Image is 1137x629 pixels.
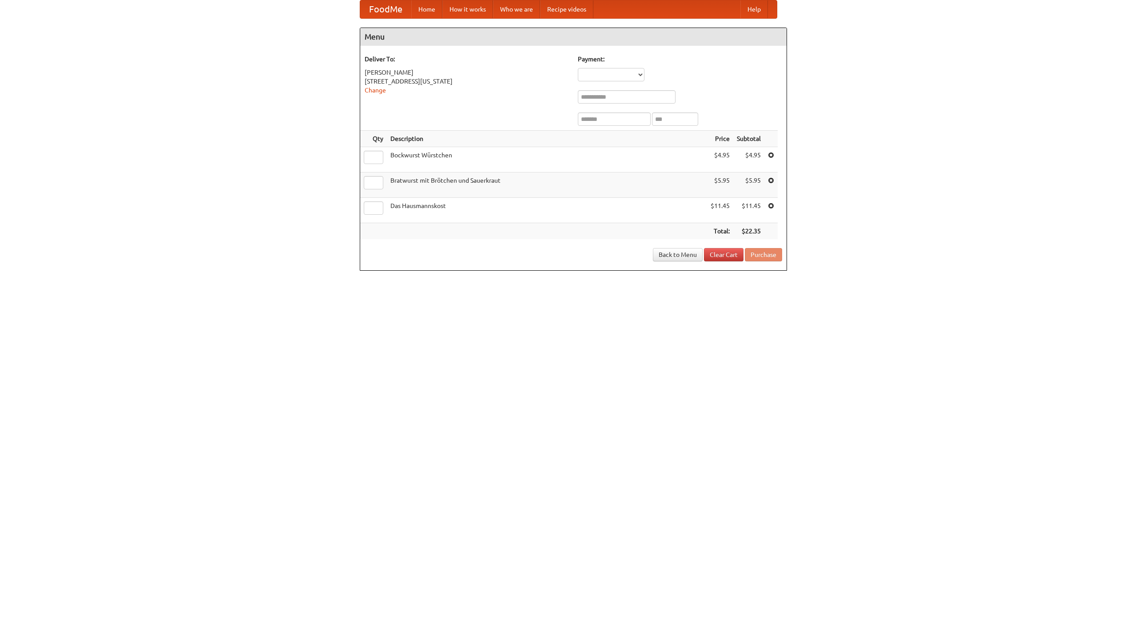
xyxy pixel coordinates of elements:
[733,198,764,223] td: $11.45
[707,147,733,172] td: $4.95
[493,0,540,18] a: Who we are
[387,198,707,223] td: Das Hausmannskost
[740,0,768,18] a: Help
[411,0,442,18] a: Home
[387,131,707,147] th: Description
[707,172,733,198] td: $5.95
[442,0,493,18] a: How it works
[360,28,787,46] h4: Menu
[365,55,569,64] h5: Deliver To:
[707,223,733,240] th: Total:
[360,0,411,18] a: FoodMe
[365,68,569,77] div: [PERSON_NAME]
[707,131,733,147] th: Price
[745,248,782,261] button: Purchase
[365,87,386,94] a: Change
[360,131,387,147] th: Qty
[540,0,593,18] a: Recipe videos
[387,172,707,198] td: Bratwurst mit Brötchen und Sauerkraut
[733,172,764,198] td: $5.95
[704,248,743,261] a: Clear Cart
[733,131,764,147] th: Subtotal
[365,77,569,86] div: [STREET_ADDRESS][US_STATE]
[387,147,707,172] td: Bockwurst Würstchen
[733,147,764,172] td: $4.95
[653,248,703,261] a: Back to Menu
[707,198,733,223] td: $11.45
[733,223,764,240] th: $22.35
[578,55,782,64] h5: Payment:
